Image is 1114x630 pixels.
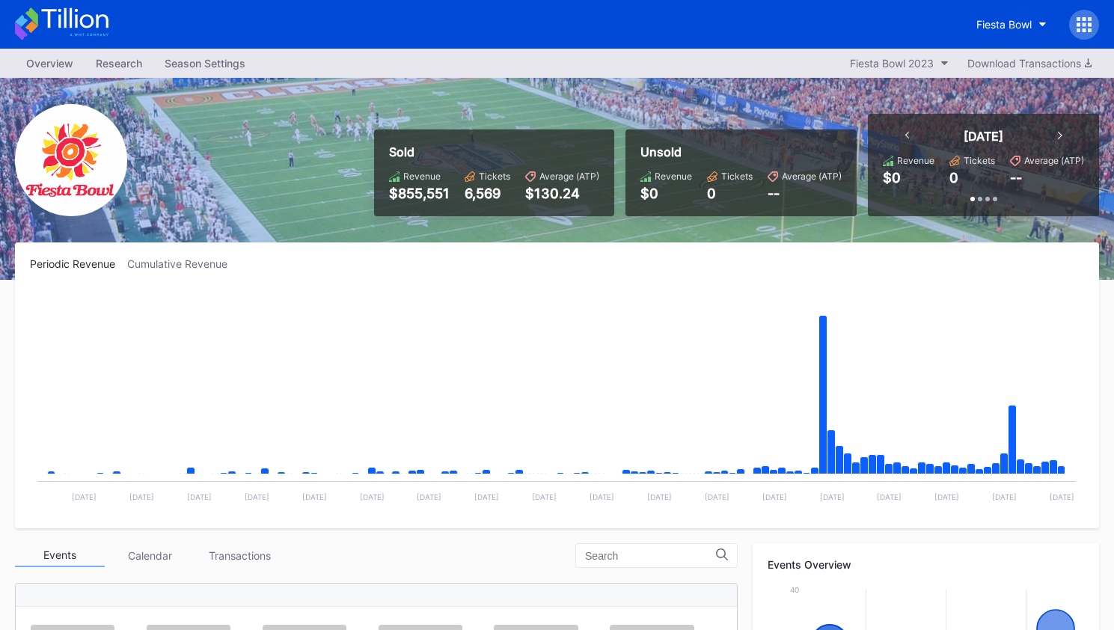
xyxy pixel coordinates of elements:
[768,558,1084,571] div: Events Overview
[850,57,934,70] div: Fiesta Bowl 2023
[965,10,1058,38] button: Fiesta Bowl
[640,144,842,159] div: Unsold
[105,544,195,567] div: Calendar
[964,155,995,166] div: Tickets
[647,492,672,501] text: [DATE]
[1024,155,1084,166] div: Average (ATP)
[976,18,1032,31] div: Fiesta Bowl
[964,129,1003,144] div: [DATE]
[525,186,599,201] div: $130.24
[389,144,599,159] div: Sold
[129,492,154,501] text: [DATE]
[967,57,1092,70] div: Download Transactions
[640,186,692,201] div: $0
[15,52,85,74] a: Overview
[153,52,257,74] a: Season Settings
[707,186,753,201] div: 0
[877,492,902,501] text: [DATE]
[403,171,441,182] div: Revenue
[127,257,239,270] div: Cumulative Revenue
[705,492,729,501] text: [DATE]
[883,170,901,186] div: $0
[532,492,557,501] text: [DATE]
[590,492,614,501] text: [DATE]
[15,104,127,216] img: FiestaBowl.png
[195,544,284,567] div: Transactions
[465,186,510,201] div: 6,569
[417,492,441,501] text: [DATE]
[655,171,692,182] div: Revenue
[30,257,127,270] div: Periodic Revenue
[820,492,845,501] text: [DATE]
[302,492,327,501] text: [DATE]
[768,186,842,201] div: --
[897,155,934,166] div: Revenue
[585,550,716,562] input: Search
[949,170,958,186] div: 0
[721,171,753,182] div: Tickets
[389,186,450,201] div: $855,551
[992,492,1017,501] text: [DATE]
[842,53,956,73] button: Fiesta Bowl 2023
[245,492,269,501] text: [DATE]
[782,171,842,182] div: Average (ATP)
[15,544,105,567] div: Events
[187,492,212,501] text: [DATE]
[30,289,1083,513] svg: Chart title
[539,171,599,182] div: Average (ATP)
[1010,170,1022,186] div: --
[960,53,1099,73] button: Download Transactions
[762,492,787,501] text: [DATE]
[790,585,799,594] text: 40
[934,492,959,501] text: [DATE]
[1050,492,1074,501] text: [DATE]
[85,52,153,74] a: Research
[479,171,510,182] div: Tickets
[360,492,385,501] text: [DATE]
[72,492,97,501] text: [DATE]
[474,492,499,501] text: [DATE]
